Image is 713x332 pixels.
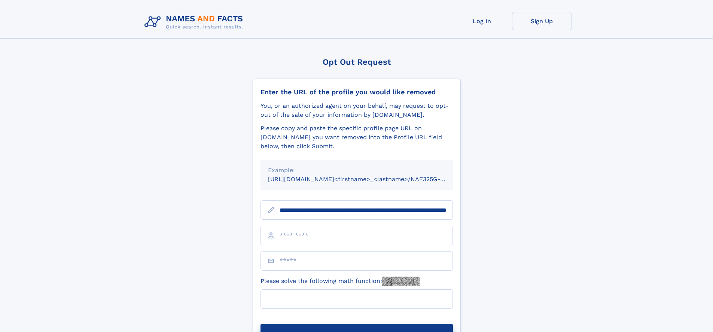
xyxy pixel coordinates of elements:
[260,101,453,119] div: You, or an authorized agent on your behalf, may request to opt-out of the sale of your informatio...
[260,88,453,96] div: Enter the URL of the profile you would like removed
[141,12,249,32] img: Logo Names and Facts
[268,166,445,175] div: Example:
[260,124,453,151] div: Please copy and paste the specific profile page URL on [DOMAIN_NAME] you want removed into the Pr...
[268,176,467,183] small: [URL][DOMAIN_NAME]<firstname>_<lastname>/NAF325G-xxxxxxxx
[512,12,572,30] a: Sign Up
[452,12,512,30] a: Log In
[260,277,420,286] label: Please solve the following math function:
[253,57,461,67] div: Opt Out Request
